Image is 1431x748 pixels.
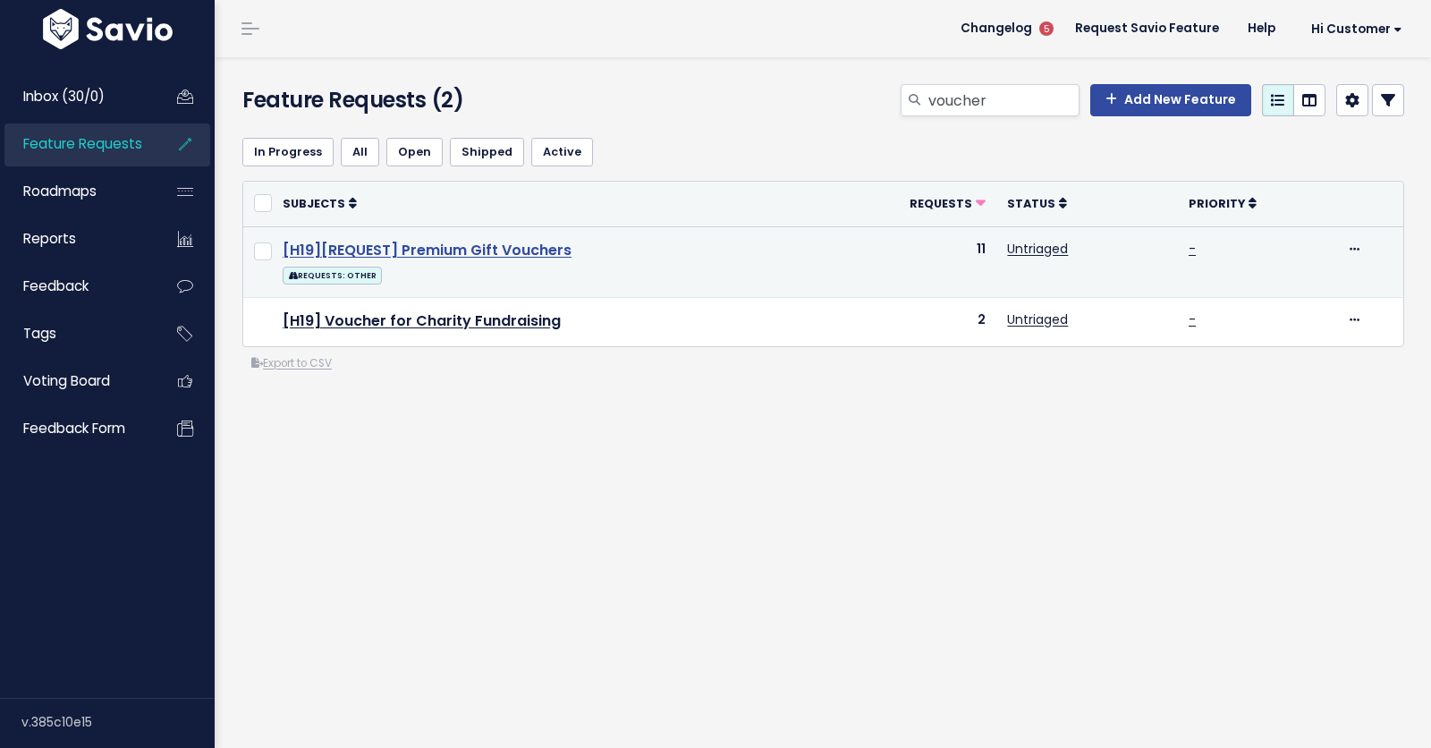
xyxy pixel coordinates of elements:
a: Feedback form [4,408,148,449]
a: Open [386,138,443,166]
a: Feature Requests [4,123,148,165]
a: Priority [1189,194,1257,212]
a: Request Savio Feature [1061,15,1233,42]
a: Voting Board [4,361,148,402]
span: Status [1007,196,1055,211]
span: REQUESTS: OTHER [283,267,382,285]
span: Feedback form [23,419,125,438]
a: - [1189,310,1196,328]
a: Requests [910,194,986,212]
a: - [1189,240,1196,258]
a: Hi Customer [1290,15,1417,43]
td: 2 [825,297,996,346]
a: All [341,138,379,166]
span: Inbox (30/0) [23,87,105,106]
span: Requests [910,196,972,211]
span: Subjects [283,196,345,211]
a: Add New Feature [1090,84,1251,116]
a: Export to CSV [251,356,332,370]
input: Search features... [927,84,1080,116]
span: Roadmaps [23,182,97,200]
a: Feedback [4,266,148,307]
a: Tags [4,313,148,354]
span: Tags [23,324,56,343]
a: Status [1007,194,1067,212]
a: Active [531,138,593,166]
a: [H19][REQUEST] Premium Gift Vouchers [283,240,572,260]
a: [H19] Voucher for Charity Fundraising [283,310,561,331]
a: Untriaged [1007,310,1068,328]
span: Feedback [23,276,89,295]
div: v.385c10e15 [21,699,215,745]
a: Help [1233,15,1290,42]
ul: Filter feature requests [242,138,1404,166]
span: 5 [1039,21,1054,36]
span: Feature Requests [23,134,142,153]
a: REQUESTS: OTHER [283,263,382,285]
a: Roadmaps [4,171,148,212]
span: Hi Customer [1311,22,1402,36]
a: Reports [4,218,148,259]
span: Changelog [961,22,1032,35]
span: Priority [1189,196,1245,211]
a: Untriaged [1007,240,1068,258]
td: 11 [825,226,996,297]
span: Reports [23,229,76,248]
a: Shipped [450,138,524,166]
a: Inbox (30/0) [4,76,148,117]
span: Voting Board [23,371,110,390]
img: logo-white.9d6f32f41409.svg [38,9,177,49]
h4: Feature Requests (2) [242,84,612,116]
a: In Progress [242,138,334,166]
a: Subjects [283,194,357,212]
